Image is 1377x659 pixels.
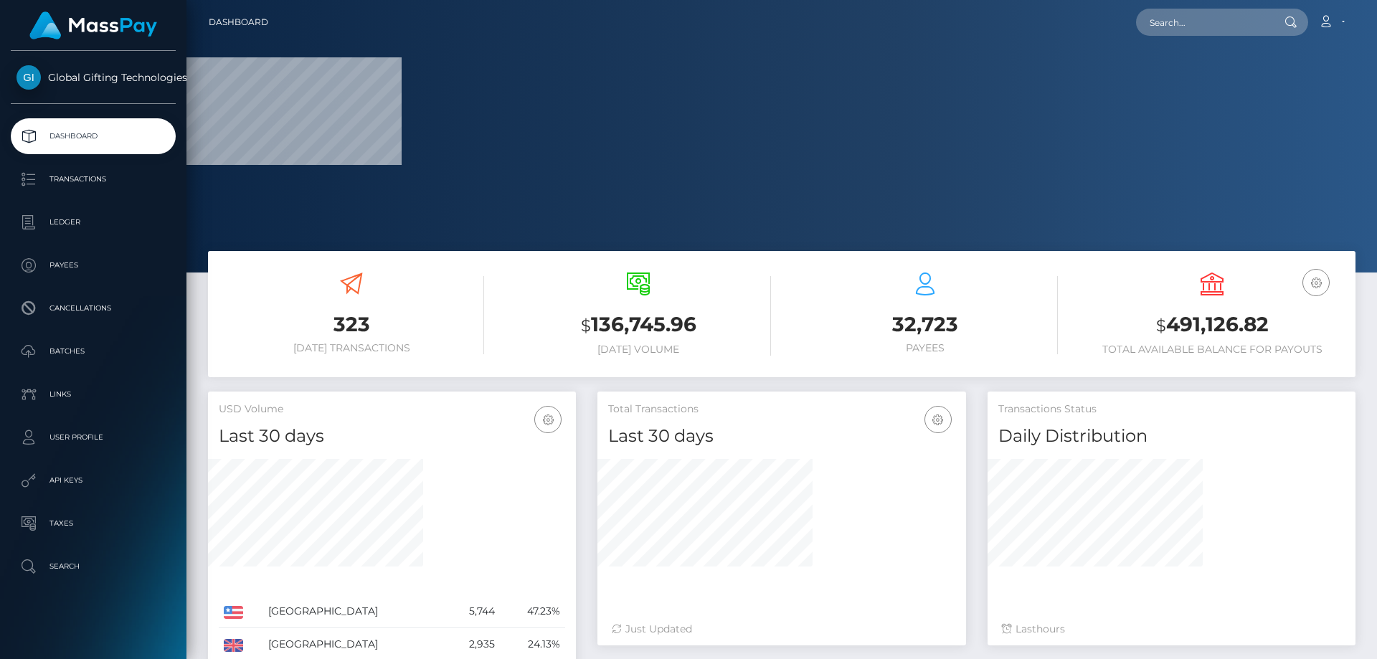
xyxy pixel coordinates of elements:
img: MassPay Logo [29,11,157,39]
td: 47.23% [500,595,565,628]
a: Batches [11,333,176,369]
h6: Payees [792,342,1058,354]
h3: 32,723 [792,310,1058,338]
h4: Daily Distribution [998,424,1345,449]
h6: [DATE] Transactions [219,342,484,354]
a: API Keys [11,463,176,498]
p: Ledger [16,212,170,233]
a: Dashboard [11,118,176,154]
span: Global Gifting Technologies Inc [11,71,176,84]
p: API Keys [16,470,170,491]
a: Dashboard [209,7,268,37]
img: US.png [224,606,243,619]
a: Transactions [11,161,176,197]
small: $ [581,316,591,336]
h4: Last 30 days [219,424,565,449]
h5: USD Volume [219,402,565,417]
h3: 491,126.82 [1079,310,1345,340]
p: Links [16,384,170,405]
p: Batches [16,341,170,362]
p: Taxes [16,513,170,534]
h3: 323 [219,310,484,338]
a: Ledger [11,204,176,240]
img: GB.png [224,639,243,652]
a: Taxes [11,506,176,541]
h6: Total Available Balance for Payouts [1079,343,1345,356]
td: [GEOGRAPHIC_DATA] [263,595,445,628]
p: Cancellations [16,298,170,319]
p: Dashboard [16,125,170,147]
input: Search... [1136,9,1271,36]
p: Search [16,556,170,577]
h6: [DATE] Volume [506,343,771,356]
p: User Profile [16,427,170,448]
p: Payees [16,255,170,276]
a: Search [11,549,176,584]
a: User Profile [11,419,176,455]
h5: Total Transactions [608,402,955,417]
a: Cancellations [11,290,176,326]
td: 5,744 [445,595,500,628]
div: Last hours [1002,622,1341,637]
img: Global Gifting Technologies Inc [16,65,41,90]
h4: Last 30 days [608,424,955,449]
h3: 136,745.96 [506,310,771,340]
a: Payees [11,247,176,283]
p: Transactions [16,169,170,190]
a: Links [11,376,176,412]
h5: Transactions Status [998,402,1345,417]
small: $ [1156,316,1166,336]
div: Just Updated [612,622,951,637]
